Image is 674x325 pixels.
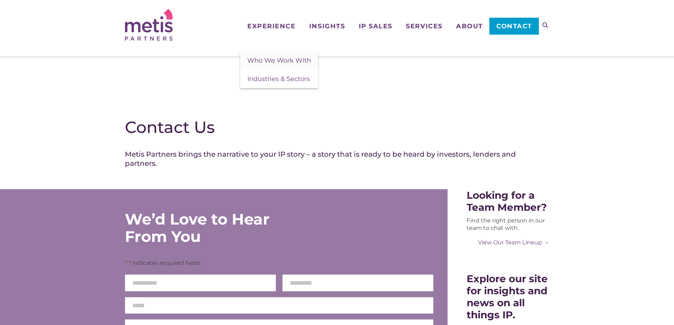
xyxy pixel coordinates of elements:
[496,23,532,29] span: Contact
[240,51,318,70] a: Who We Work With
[240,70,318,88] a: Industries & Sectors
[125,117,549,137] h1: Contact Us
[467,239,549,246] a: View Our Team Lineup →
[125,259,434,267] p: " " indicates required fields
[456,23,483,29] span: About
[467,273,549,321] div: Explore our site for insights and news on all things IP.
[467,189,549,213] div: Looking for a Team Member?
[125,210,312,245] div: We’d Love to Hear From You
[125,150,549,168] h4: Metis Partners brings the narrative to your IP story – a story that is ready to be heard by inves...
[406,23,442,29] span: Services
[359,23,392,29] span: IP Sales
[309,23,345,29] span: Insights
[467,217,549,232] div: Find the right person in our team to chat with.
[247,75,310,83] span: Industries & Sectors
[125,9,173,41] img: Metis Partners
[247,57,311,64] span: Who We Work With
[489,18,538,35] a: Contact
[247,23,295,29] span: Experience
